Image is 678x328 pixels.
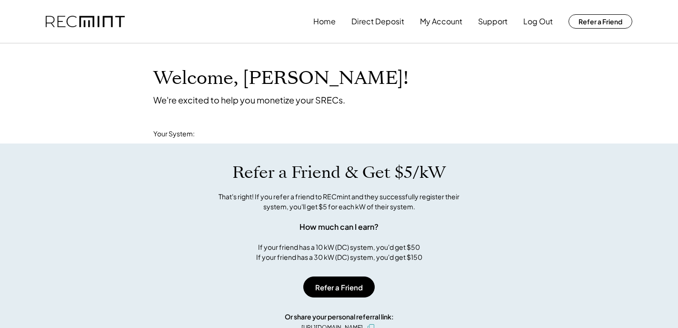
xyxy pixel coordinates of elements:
[303,277,375,297] button: Refer a Friend
[568,14,632,29] button: Refer a Friend
[46,16,125,28] img: recmint-logotype%403x.png
[153,67,409,90] h1: Welcome, [PERSON_NAME]!
[285,312,394,322] div: Or share your personal referral link:
[232,163,446,183] h1: Refer a Friend & Get $5/kW
[478,12,508,31] button: Support
[299,221,379,233] div: How much can I earn?
[313,12,336,31] button: Home
[153,129,195,139] div: Your System:
[420,12,462,31] button: My Account
[208,192,470,212] div: That's right! If you refer a friend to RECmint and they successfully register their system, you'l...
[153,94,345,105] div: We're excited to help you monetize your SRECs.
[351,12,404,31] button: Direct Deposit
[256,242,422,262] div: If your friend has a 10 kW (DC) system, you'd get $50 If your friend has a 30 kW (DC) system, you...
[523,12,553,31] button: Log Out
